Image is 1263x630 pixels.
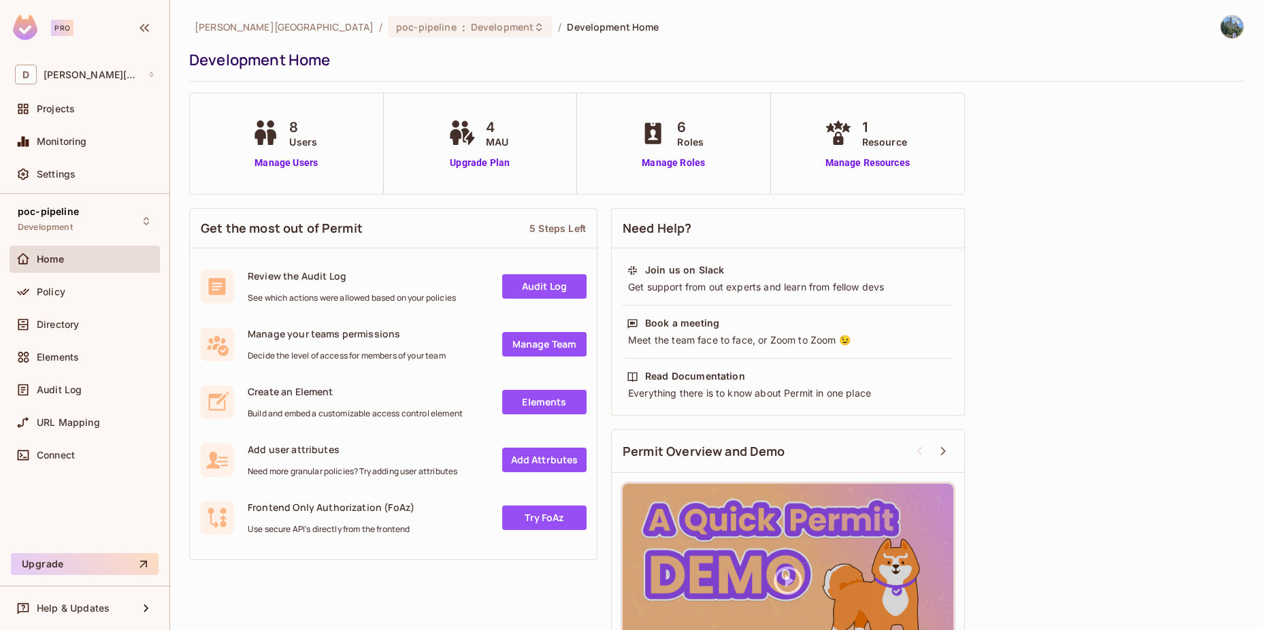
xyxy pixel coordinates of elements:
span: poc-pipeline [396,20,457,33]
span: poc-pipeline [18,206,79,217]
span: Settings [37,169,76,180]
a: Manage Resources [821,156,914,170]
div: Development Home [189,50,1237,70]
span: Help & Updates [37,603,110,614]
span: Need more granular policies? Try adding user attributes [248,466,457,477]
span: Elements [37,352,79,363]
a: Upgrade Plan [445,156,515,170]
button: Upgrade [11,553,159,575]
span: 1 [862,117,907,137]
span: Directory [37,319,79,330]
span: URL Mapping [37,417,100,428]
span: 8 [289,117,317,137]
div: Book a meeting [645,316,719,330]
div: Read Documentation [645,369,745,383]
a: Audit Log [502,274,587,299]
span: D [15,65,37,84]
span: Development Home [567,20,659,33]
span: Permit Overview and Demo [623,443,785,460]
li: / [379,20,382,33]
span: Build and embed a customizable access control element [248,408,463,419]
div: Get support from out experts and learn from fellow devs [627,280,949,294]
span: Roles [677,135,704,149]
span: See which actions were allowed based on your policies [248,293,456,303]
span: Need Help? [623,220,692,237]
li: / [558,20,561,33]
div: Join us on Slack [645,263,724,277]
img: David Santander [1221,16,1243,38]
span: Audit Log [37,384,82,395]
span: MAU [486,135,508,149]
span: Development [18,222,73,233]
span: Connect [37,450,75,461]
span: Create an Element [248,385,463,398]
div: Meet the team face to face, or Zoom to Zoom 😉 [627,333,949,347]
span: Manage your teams permissions [248,327,446,340]
span: Users [289,135,317,149]
span: Resource [862,135,907,149]
a: Manage Team [502,332,587,357]
span: Home [37,254,65,265]
a: Try FoAz [502,505,587,530]
a: Manage Users [248,156,324,170]
span: : [461,22,466,33]
span: 4 [486,117,508,137]
span: Monitoring [37,136,87,147]
span: Development [471,20,534,33]
span: Frontend Only Authorization (FoAz) [248,501,414,514]
span: Review the Audit Log [248,269,456,282]
img: SReyMgAAAABJRU5ErkJggg== [13,15,37,40]
span: Use secure API's directly from the frontend [248,524,414,535]
span: Projects [37,103,75,114]
a: Manage Roles [636,156,710,170]
span: Add user attributes [248,443,457,456]
a: Elements [502,390,587,414]
div: Pro [51,20,73,36]
span: the active workspace [195,20,374,33]
span: Get the most out of Permit [201,220,363,237]
span: Decide the level of access for members of your team [248,350,446,361]
div: Everything there is to know about Permit in one place [627,386,949,400]
span: 6 [677,117,704,137]
span: Policy [37,286,65,297]
div: 5 Steps Left [529,222,586,235]
span: Workspace: david-santander [44,69,142,80]
a: Add Attrbutes [502,448,587,472]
